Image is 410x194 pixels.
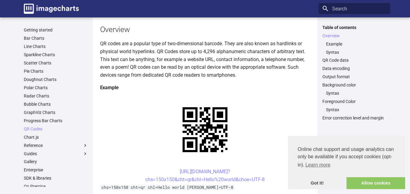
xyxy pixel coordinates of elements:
p: QR codes are a popular type of two-dimensional barcode. They are also known as hardlinks or physi... [100,40,310,79]
a: Radar Charts [24,93,88,99]
label: Guides [24,151,88,156]
a: Example [326,41,386,47]
a: Scatter Charts [24,60,88,66]
a: Syntax [326,107,386,112]
a: Gallery [24,159,88,164]
a: Bubble Charts [24,101,88,107]
a: Data encoding [322,66,386,71]
a: Bar Charts [24,35,88,41]
h4: Example [100,84,310,92]
a: Progress Bar Charts [24,118,88,123]
a: QR Codes [24,126,88,132]
a: allow cookies [347,177,405,189]
div: cookieconsent [288,136,405,189]
a: Chart.js [24,134,88,140]
h2: Overview [100,24,310,35]
a: Overview [322,33,386,38]
a: [URL][DOMAIN_NAME]?chs=150x150&cht=qr&chl=Hello%20world&choe=UTF-8 [145,169,265,182]
a: GraphViz Charts [24,110,88,115]
label: Reference [24,143,88,148]
input: Search [319,3,390,14]
a: Doughnut Charts [24,77,88,82]
img: chart [172,97,238,163]
a: Background color [322,82,386,88]
img: logo [24,4,79,14]
a: Syntax [326,49,386,55]
label: Table of contents [319,25,390,30]
nav: Foreground Color [322,107,386,112]
a: learn more about cookies [304,160,331,170]
nav: Overview [322,41,386,55]
a: Syntax [326,90,386,96]
a: QR Code data [322,57,386,63]
a: Polar Charts [24,85,88,90]
a: Enterprise [24,167,88,173]
span: Online chat support and usage analytics can only be available if you accept cookies (opt-in). [298,146,395,170]
nav: Background color [322,90,386,96]
nav: Table of contents [319,25,390,121]
a: Output format [322,74,386,79]
a: dismiss cookie message [288,177,347,189]
a: Foreground Color [322,99,386,104]
a: Image-Charts documentation [21,1,81,16]
a: Getting started [24,27,88,33]
a: On Premise [24,184,88,189]
a: SDK & libraries [24,175,88,181]
code: chs=150x150 cht=qr chl=Hello world [PERSON_NAME]=UTF-8 [100,185,234,190]
a: Pie Charts [24,68,88,74]
a: Error correction level and margin [322,115,386,121]
a: Sparkline Charts [24,52,88,57]
a: Line Charts [24,44,88,49]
